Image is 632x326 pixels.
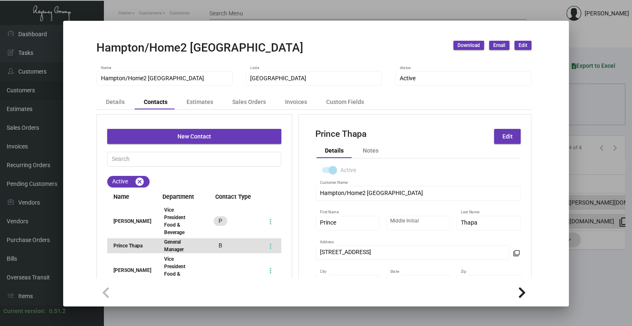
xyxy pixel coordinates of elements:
button: Edit [494,129,521,144]
div: Invoices [285,98,307,106]
div: Details [325,146,344,155]
span: Download [457,42,480,49]
div: Prince Thapa [107,242,151,249]
mat-chip: P [214,216,227,226]
div: Details [106,98,125,106]
mat-chip: B [214,241,227,250]
div: General Manager [164,238,195,253]
mat-icon: filter_none [513,252,520,259]
div: Current version: [3,307,46,316]
input: Search [112,156,277,163]
div: [PERSON_NAME] [107,217,151,225]
div: 0.51.2 [49,307,66,316]
div: Notes [363,146,379,155]
div: Estimates [187,98,213,106]
div: Sales Orders [232,98,266,106]
span: Active [340,165,356,175]
mat-icon: cancel [135,177,145,187]
button: Edit [514,41,531,50]
span: New Contact [177,133,211,140]
h4: Prince Thapa [315,129,366,141]
div: Custom Fields [326,98,364,106]
input: Enter a location [320,249,505,256]
span: Active [400,75,416,81]
span: Name [107,193,151,202]
span: Department [156,193,200,202]
div: Vice President Food & Beverage [164,206,195,236]
h2: Hampton/Home2 [GEOGRAPHIC_DATA] [96,41,303,55]
span: Edit [502,133,512,140]
button: Email [489,41,509,50]
div: Contacts [144,98,167,106]
div: Vice President Food & Beverage [164,255,195,285]
span: Edit [519,42,527,49]
mat-chip: Active [107,176,150,188]
button: Download [453,41,484,50]
span: Email [493,42,505,49]
div: [PERSON_NAME] [107,267,151,274]
span: Contact Type [209,193,282,202]
button: New Contact [107,129,281,144]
